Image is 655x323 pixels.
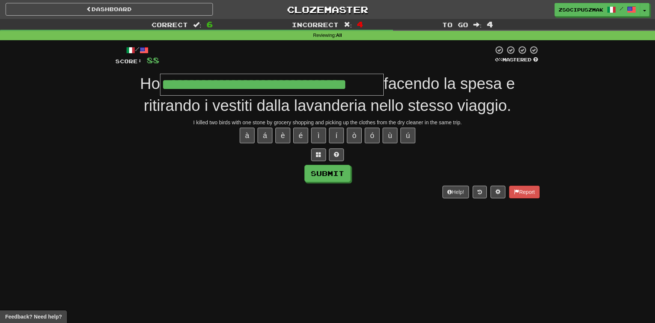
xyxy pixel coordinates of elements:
[442,21,468,28] span: To go
[347,128,362,143] button: ò
[311,128,326,143] button: ì
[292,21,339,28] span: Incorrect
[344,22,352,28] span: :
[383,128,397,143] button: ù
[258,128,272,143] button: á
[224,3,431,16] a: Clozemaster
[311,148,326,161] button: Switch sentence to multiple choice alt+p
[473,186,487,198] button: Round history (alt+y)
[5,313,62,320] span: Open feedback widget
[240,128,255,143] button: à
[473,22,482,28] span: :
[329,128,344,143] button: í
[495,57,502,63] span: 0 %
[400,128,415,143] button: ú
[275,128,290,143] button: è
[151,21,188,28] span: Correct
[115,58,142,64] span: Score:
[304,165,351,182] button: Submit
[559,6,603,13] span: zsocipuszmak
[442,186,469,198] button: Help!
[329,148,344,161] button: Single letter hint - you only get 1 per sentence and score half the points! alt+h
[140,75,160,92] span: Ho
[493,57,540,63] div: Mastered
[487,20,493,29] span: 4
[6,3,213,16] a: Dashboard
[509,186,540,198] button: Report
[357,20,363,29] span: 4
[207,20,213,29] span: 6
[555,3,640,16] a: zsocipuszmak /
[115,45,159,55] div: /
[147,55,159,65] span: 88
[293,128,308,143] button: é
[336,33,342,38] strong: All
[115,119,540,126] div: I killed two birds with one stone by grocery shopping and picking up the clothes from the dry cle...
[144,75,515,114] span: facendo la spesa e ritirando i vestiti dalla lavanderia nello stesso viaggio.
[365,128,380,143] button: ó
[193,22,201,28] span: :
[620,6,623,11] span: /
